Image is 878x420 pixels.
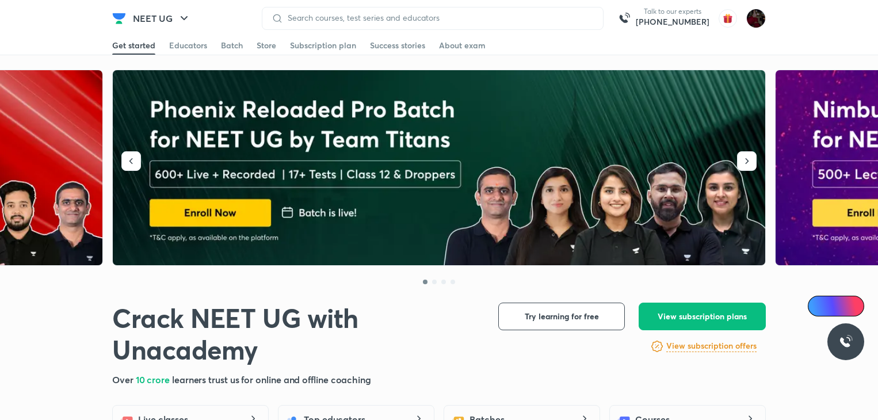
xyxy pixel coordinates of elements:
[290,40,356,51] div: Subscription plan
[257,40,276,51] div: Store
[112,36,155,55] a: Get started
[112,40,155,51] div: Get started
[613,7,636,30] img: call-us
[808,296,864,316] a: Ai Doubts
[636,16,709,28] a: [PHONE_NUMBER]
[815,301,824,311] img: Icon
[169,40,207,51] div: Educators
[666,340,757,352] h6: View subscription offers
[126,7,198,30] button: NEET UG
[221,40,243,51] div: Batch
[639,303,766,330] button: View subscription plans
[112,373,136,385] span: Over
[827,301,857,311] span: Ai Doubts
[439,40,486,51] div: About exam
[136,373,172,385] span: 10 crore
[719,9,737,28] img: avatar
[839,335,853,349] img: ttu
[746,9,766,28] img: 🥰kashish🥰 Johari
[169,36,207,55] a: Educators
[290,36,356,55] a: Subscription plan
[221,36,243,55] a: Batch
[525,311,599,322] span: Try learning for free
[439,36,486,55] a: About exam
[370,40,425,51] div: Success stories
[112,12,126,25] img: Company Logo
[498,303,625,330] button: Try learning for free
[172,373,371,385] span: learners trust us for online and offline coaching
[666,339,757,353] a: View subscription offers
[370,36,425,55] a: Success stories
[257,36,276,55] a: Store
[658,311,747,322] span: View subscription plans
[283,13,594,22] input: Search courses, test series and educators
[112,303,480,366] h1: Crack NEET UG with Unacademy
[636,7,709,16] p: Talk to our experts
